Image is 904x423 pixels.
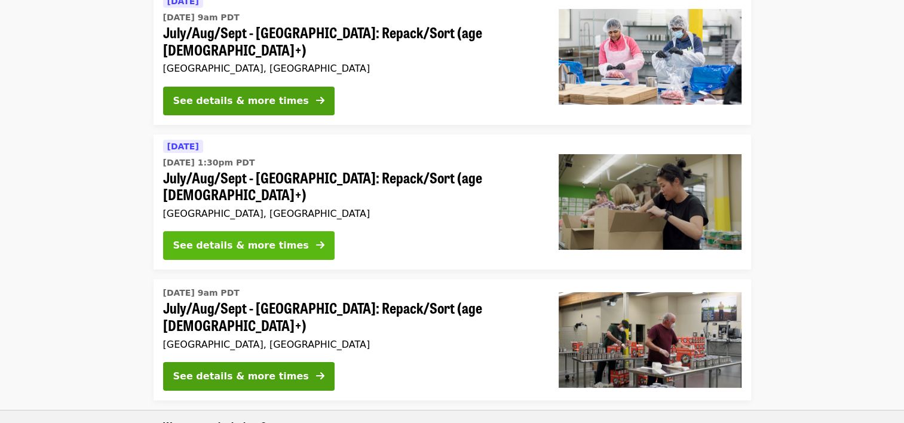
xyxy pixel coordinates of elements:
a: See details for "July/Aug/Sept - Portland: Repack/Sort (age 8+)" [154,134,751,270]
button: See details & more times [163,362,335,391]
button: See details & more times [163,87,335,115]
img: July/Aug/Sept - Beaverton: Repack/Sort (age 10+) organized by Oregon Food Bank [559,9,741,105]
span: July/Aug/Sept - [GEOGRAPHIC_DATA]: Repack/Sort (age [DEMOGRAPHIC_DATA]+) [163,299,540,334]
div: [GEOGRAPHIC_DATA], [GEOGRAPHIC_DATA] [163,208,540,219]
time: [DATE] 9am PDT [163,11,240,24]
button: See details & more times [163,231,335,260]
div: [GEOGRAPHIC_DATA], [GEOGRAPHIC_DATA] [163,63,540,74]
div: [GEOGRAPHIC_DATA], [GEOGRAPHIC_DATA] [163,339,540,350]
div: See details & more times [173,369,309,384]
a: See details for "July/Aug/Sept - Portland: Repack/Sort (age 16+)" [154,279,751,400]
img: July/Aug/Sept - Portland: Repack/Sort (age 16+) organized by Oregon Food Bank [559,292,741,388]
i: arrow-right icon [316,370,324,382]
time: [DATE] 1:30pm PDT [163,157,255,169]
div: See details & more times [173,238,309,253]
i: arrow-right icon [316,240,324,251]
img: July/Aug/Sept - Portland: Repack/Sort (age 8+) organized by Oregon Food Bank [559,154,741,250]
div: See details & more times [173,94,309,108]
span: July/Aug/Sept - [GEOGRAPHIC_DATA]: Repack/Sort (age [DEMOGRAPHIC_DATA]+) [163,169,540,204]
time: [DATE] 9am PDT [163,287,240,299]
span: July/Aug/Sept - [GEOGRAPHIC_DATA]: Repack/Sort (age [DEMOGRAPHIC_DATA]+) [163,24,540,59]
span: [DATE] [167,142,199,151]
i: arrow-right icon [316,95,324,106]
